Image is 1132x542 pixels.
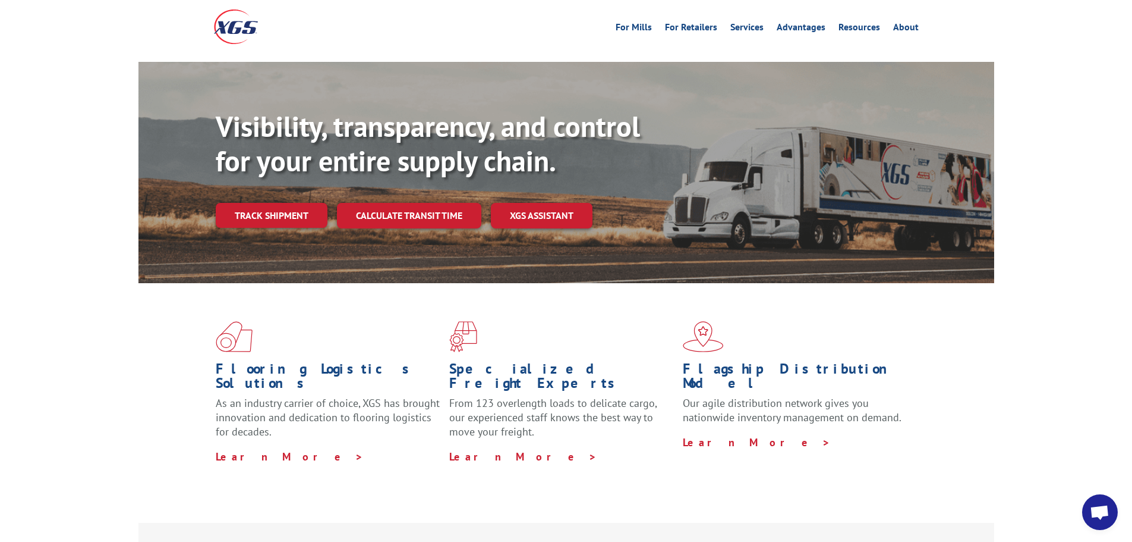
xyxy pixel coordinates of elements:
[449,396,674,449] p: From 123 overlength loads to delicate cargo, our experienced staff knows the best way to move you...
[665,23,717,36] a: For Retailers
[216,321,253,352] img: xgs-icon-total-supply-chain-intelligence-red
[216,108,640,179] b: Visibility, transparency, and control for your entire supply chain.
[683,362,907,396] h1: Flagship Distribution Model
[449,450,597,463] a: Learn More >
[683,396,901,424] span: Our agile distribution network gives you nationwide inventory management on demand.
[491,203,592,228] a: XGS ASSISTANT
[616,23,652,36] a: For Mills
[777,23,825,36] a: Advantages
[216,450,364,463] a: Learn More >
[216,362,440,396] h1: Flooring Logistics Solutions
[683,321,724,352] img: xgs-icon-flagship-distribution-model-red
[893,23,919,36] a: About
[337,203,481,228] a: Calculate transit time
[730,23,764,36] a: Services
[1082,494,1118,530] div: Open chat
[683,436,831,449] a: Learn More >
[216,396,440,438] span: As an industry carrier of choice, XGS has brought innovation and dedication to flooring logistics...
[216,203,327,228] a: Track shipment
[838,23,880,36] a: Resources
[449,362,674,396] h1: Specialized Freight Experts
[449,321,477,352] img: xgs-icon-focused-on-flooring-red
